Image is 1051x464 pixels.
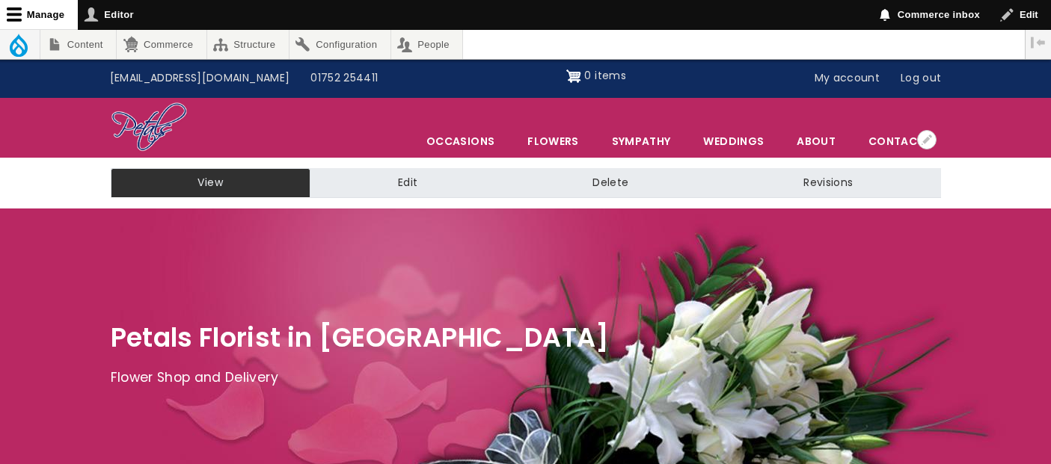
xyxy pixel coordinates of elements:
span: Petals Florist in [GEOGRAPHIC_DATA] [111,319,610,356]
a: 01752 254411 [300,64,388,93]
span: 0 items [584,68,625,83]
a: Sympathy [596,126,687,157]
a: People [391,30,463,59]
a: [EMAIL_ADDRESS][DOMAIN_NAME] [99,64,301,93]
a: Content [40,30,116,59]
a: View [111,168,310,198]
a: Shopping cart 0 items [566,64,626,88]
img: Home [111,102,188,154]
a: Commerce [117,30,206,59]
a: Configuration [289,30,390,59]
p: Flower Shop and Delivery [111,367,941,389]
a: Structure [207,30,289,59]
button: Vertical orientation [1026,30,1051,55]
a: Flowers [512,126,594,157]
span: Weddings [687,126,779,157]
a: Log out [890,64,952,93]
a: My account [804,64,891,93]
a: Edit [310,168,505,198]
a: Delete [505,168,716,198]
span: Occasions [411,126,510,157]
button: Open configuration options [917,130,937,149]
a: Contact [853,126,940,157]
nav: Tabs [99,168,952,198]
a: Revisions [716,168,940,198]
a: About [781,126,851,157]
img: Shopping cart [566,64,581,88]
